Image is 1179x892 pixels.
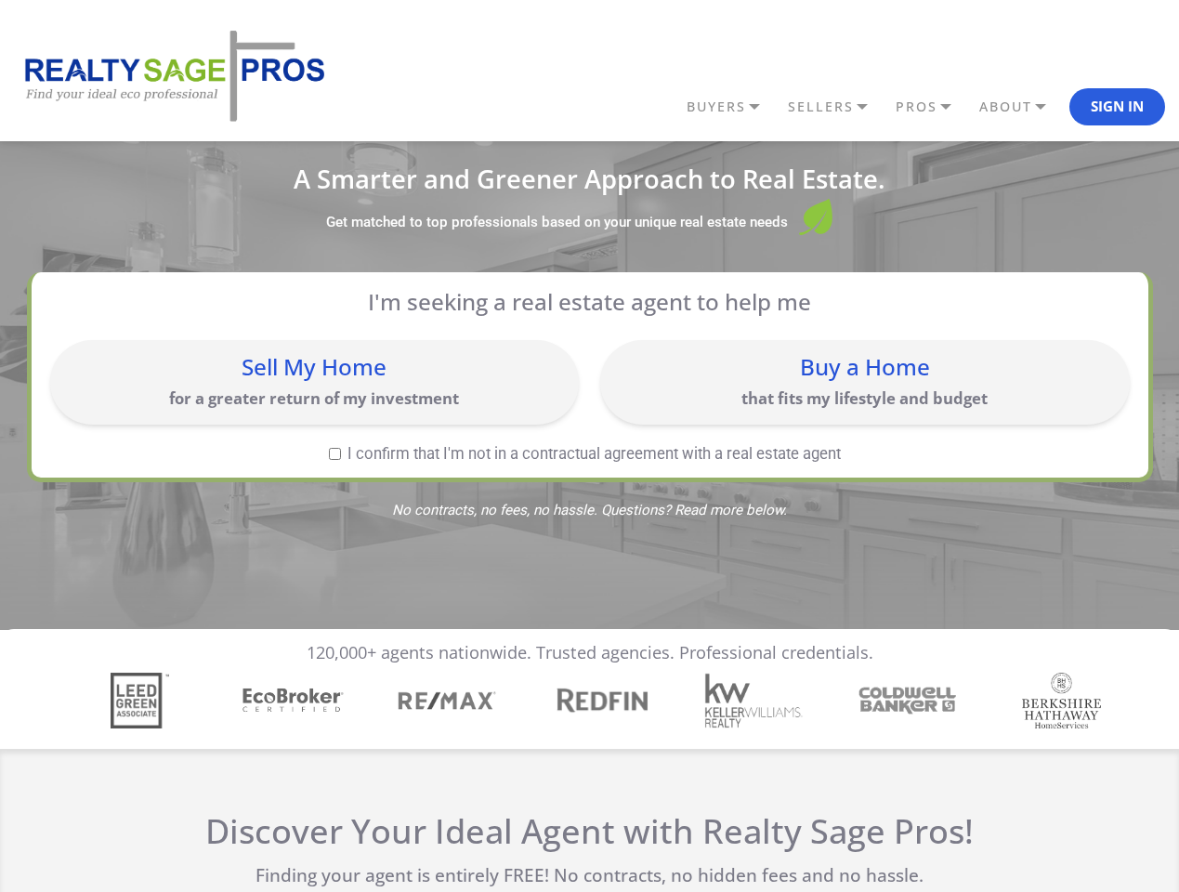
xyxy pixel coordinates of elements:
h1: A Smarter and Greener Approach to Real Estate. [27,166,1153,191]
img: Sponsor Logo: Berkshire Hathaway [1022,673,1102,728]
div: 1 / 7 [97,673,196,728]
a: ABOUT [975,91,1069,123]
div: 7 / 7 [1018,673,1118,728]
div: 4 / 7 [557,683,657,717]
div: 6 / 7 [865,683,964,718]
div: 3 / 7 [404,673,504,728]
p: Finding your agent is entirely FREE! No contracts, no hidden fees and no hassle. [202,865,977,886]
label: I confirm that I'm not in a contractual agreement with a real estate agent [50,446,1120,462]
img: Sponsor Logo: Coldwell Banker [855,683,962,718]
p: 120,000+ agents nationwide. Trusted agencies. Professional credentials. [307,643,873,663]
img: Sponsor Logo: Redfin [547,683,654,717]
a: SELLERS [783,91,891,123]
input: I confirm that I'm not in a contractual agreement with a real estate agent [329,448,341,460]
span: No contracts, no fees, no hassle. Questions? Read more below. [27,504,1153,518]
p: for a greater return of my investment [59,387,570,409]
img: Sponsor Logo: Keller Williams Realty [704,673,804,728]
img: REALTY SAGE PROS [14,28,330,125]
a: BUYERS [682,91,783,123]
div: Sell My Home [59,356,570,378]
div: Buy a Home [609,356,1120,378]
label: Get matched to top professionals based on your unique real estate needs [326,214,788,232]
div: 2 / 7 [251,685,350,716]
a: PROS [891,91,975,123]
img: Sponsor Logo: Leed Green Associate [111,673,169,728]
p: I'm seeking a real estate agent to help me [74,288,1105,315]
img: Sponsor Logo: Remax [397,673,496,728]
h2: Discover Your Ideal Agent with Realty Sage Pros! [202,811,977,851]
img: Sponsor Logo: Ecobroker [240,685,347,716]
p: that fits my lifestyle and budget [609,387,1120,409]
button: Sign In [1069,88,1165,125]
div: 5 / 7 [712,673,811,728]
